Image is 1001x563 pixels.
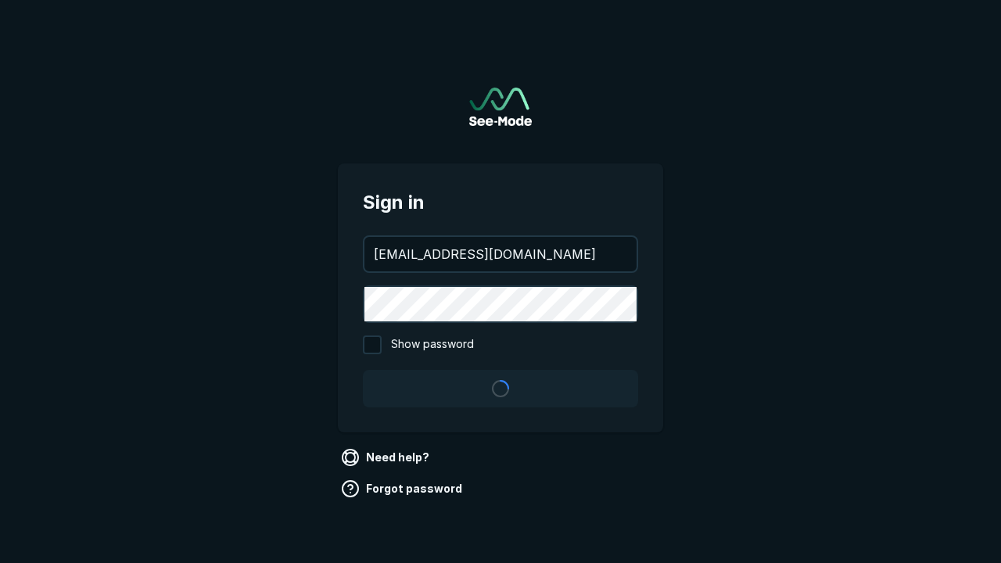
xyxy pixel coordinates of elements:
span: Show password [391,335,474,354]
a: Go to sign in [469,88,532,126]
a: Forgot password [338,476,468,501]
img: See-Mode Logo [469,88,532,126]
span: Sign in [363,188,638,217]
a: Need help? [338,445,436,470]
input: your@email.com [364,237,637,271]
